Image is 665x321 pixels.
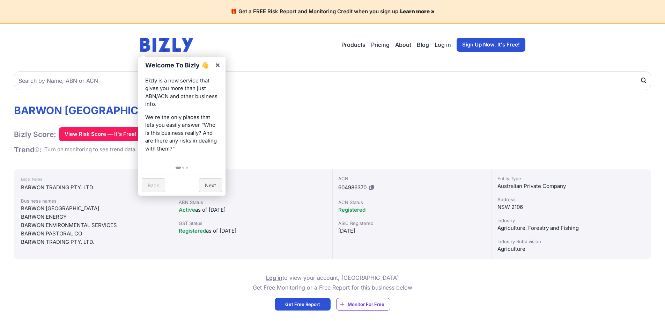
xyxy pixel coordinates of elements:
[145,114,219,153] p: We're the only places that lets you easily answer “Who is this business really? And are there any...
[199,178,222,192] a: Next
[210,57,226,73] a: ×
[145,60,211,70] h1: Welcome To Bizly 👋
[145,77,219,108] p: Bizly is a new service that gives you more than just ABN/ACN and other business info.
[142,178,165,192] a: Back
